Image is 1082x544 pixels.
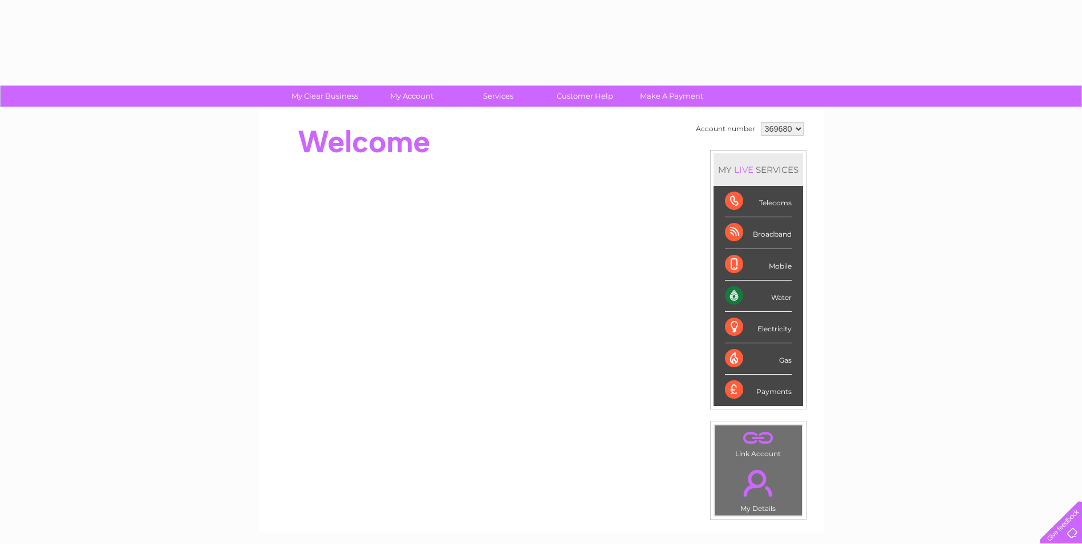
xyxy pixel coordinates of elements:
div: Gas [725,343,792,375]
div: Broadband [725,217,792,249]
a: . [718,463,799,503]
div: Mobile [725,249,792,281]
a: Make A Payment [625,86,719,107]
a: . [718,428,799,448]
div: Electricity [725,312,792,343]
a: Customer Help [538,86,632,107]
div: Telecoms [725,186,792,217]
div: Water [725,281,792,312]
div: Payments [725,375,792,405]
a: My Clear Business [278,86,372,107]
a: My Account [364,86,459,107]
td: My Details [714,460,803,516]
div: LIVE [732,164,756,175]
td: Link Account [714,425,803,461]
a: Services [451,86,545,107]
td: Account number [693,119,758,139]
div: MY SERVICES [714,153,803,186]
